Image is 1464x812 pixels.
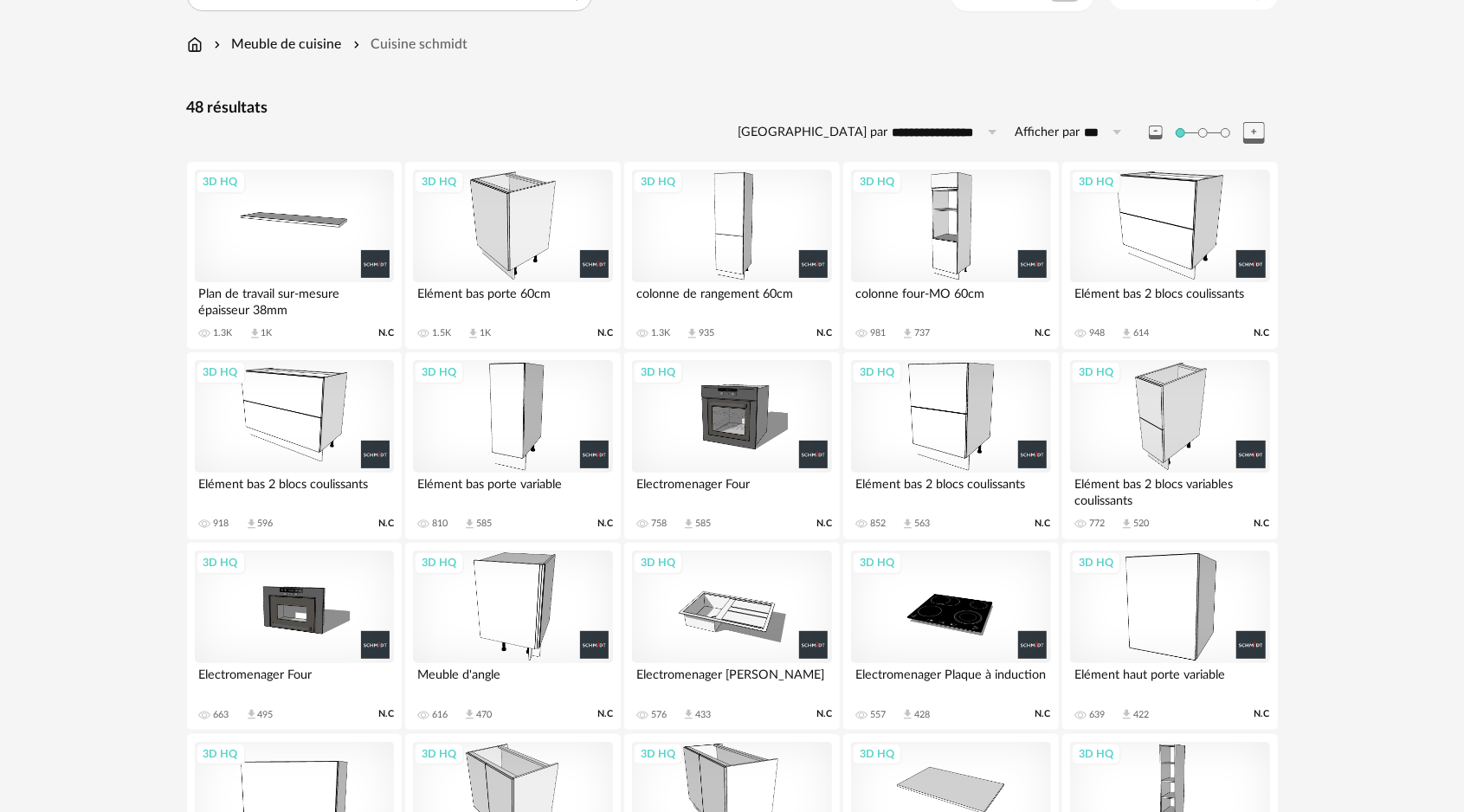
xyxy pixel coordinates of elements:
div: Elément bas 2 blocs coulissants [195,473,394,507]
div: 563 [914,518,930,530]
span: N.C [1254,327,1270,339]
span: Download icon [682,518,695,531]
a: 3D HQ Elément bas 2 blocs coulissants 918 Download icon 596 N.C [187,352,402,539]
span: Download icon [1120,518,1133,531]
div: 3D HQ [633,551,683,574]
a: 3D HQ Electromenager Plaque à induction 557 Download icon 428 N.C [843,543,1058,730]
a: 3D HQ Electromenager Four 663 Download icon 495 N.C [187,543,402,730]
a: 3D HQ Elément bas porte 60cm 1.5K Download icon 1K N.C [405,162,620,349]
span: Download icon [901,327,914,340]
div: Elément haut porte variable [1070,663,1269,698]
a: 3D HQ Plan de travail sur-mesure épaisseur 38mm 1.3K Download icon 1K N.C [187,162,402,349]
a: 3D HQ Elément haut porte variable 639 Download icon 422 N.C [1062,543,1277,730]
span: Download icon [467,327,480,340]
div: 596 [258,518,274,530]
a: 3D HQ Meuble d'angle 616 Download icon 470 N.C [405,543,620,730]
span: Download icon [901,708,914,721]
div: 948 [1089,327,1105,339]
div: 1K [480,327,491,339]
div: Meuble de cuisine [210,35,342,55]
a: 3D HQ Elément bas 2 blocs variables coulissants 772 Download icon 520 N.C [1062,352,1277,539]
div: 758 [651,518,667,530]
div: 981 [870,327,886,339]
div: 495 [258,709,274,721]
span: N.C [816,327,832,339]
span: N.C [597,708,613,720]
div: 3D HQ [633,171,683,193]
div: 3D HQ [633,361,683,383]
label: Afficher par [1016,125,1080,141]
span: Download icon [245,518,258,531]
a: 3D HQ Elément bas 2 blocs coulissants 852 Download icon 563 N.C [843,352,1058,539]
label: [GEOGRAPHIC_DATA] par [738,125,888,141]
div: 3D HQ [852,361,902,383]
div: Electromenager Plaque à induction [851,663,1050,698]
div: 639 [1089,709,1105,721]
div: Electromenager Four [195,663,394,698]
div: 576 [651,709,667,721]
div: 428 [914,709,930,721]
div: 48 résultats [187,99,1278,119]
div: 737 [914,327,930,339]
div: 585 [695,518,711,530]
div: 433 [695,709,711,721]
div: 470 [476,709,492,721]
div: 422 [1133,709,1149,721]
div: 1.3K [651,327,670,339]
span: N.C [378,708,394,720]
span: Download icon [901,518,914,531]
a: 3D HQ Electromenager Four 758 Download icon 585 N.C [624,352,839,539]
div: 3D HQ [414,361,464,383]
span: Download icon [245,708,258,721]
div: Electromenager [PERSON_NAME] [632,663,831,698]
div: 3D HQ [1071,361,1121,383]
div: 918 [214,518,229,530]
span: N.C [1254,708,1270,720]
div: 663 [214,709,229,721]
img: svg+xml;base64,PHN2ZyB3aWR0aD0iMTYiIGhlaWdodD0iMTciIHZpZXdCb3g9IjAgMCAxNiAxNyIgZmlsbD0ibm9uZSIgeG... [187,35,203,55]
div: Electromenager Four [632,473,831,507]
a: 3D HQ Elément bas 2 blocs coulissants 948 Download icon 614 N.C [1062,162,1277,349]
div: 1K [261,327,273,339]
div: 852 [870,518,886,530]
a: 3D HQ Elément bas porte variable 810 Download icon 585 N.C [405,352,620,539]
div: 3D HQ [852,551,902,574]
span: Download icon [686,327,699,340]
span: N.C [1035,518,1051,530]
div: Elément bas porte variable [413,473,612,507]
span: Download icon [1120,327,1133,340]
div: 616 [432,709,448,721]
div: 1.3K [214,327,233,339]
div: 3D HQ [414,743,464,765]
span: Download icon [463,518,476,531]
div: colonne de rangement 60cm [632,282,831,317]
span: N.C [1254,518,1270,530]
div: Plan de travail sur-mesure épaisseur 38mm [195,282,394,317]
div: 3D HQ [1071,551,1121,574]
img: svg+xml;base64,PHN2ZyB3aWR0aD0iMTYiIGhlaWdodD0iMTYiIHZpZXdCb3g9IjAgMCAxNiAxNiIgZmlsbD0ibm9uZSIgeG... [210,35,224,55]
a: 3D HQ colonne four-MO 60cm 981 Download icon 737 N.C [843,162,1058,349]
span: N.C [1035,708,1051,720]
div: 3D HQ [852,743,902,765]
span: N.C [378,327,394,339]
div: 3D HQ [852,171,902,193]
div: 772 [1089,518,1105,530]
div: 3D HQ [414,551,464,574]
div: 520 [1133,518,1149,530]
div: 3D HQ [196,361,246,383]
span: N.C [1035,327,1051,339]
div: 3D HQ [196,743,246,765]
div: 614 [1133,327,1149,339]
span: Download icon [1120,708,1133,721]
span: N.C [816,518,832,530]
div: 557 [870,709,886,721]
div: 3D HQ [414,171,464,193]
div: 3D HQ [1071,171,1121,193]
span: N.C [597,327,613,339]
span: N.C [816,708,832,720]
div: 1.5K [432,327,451,339]
div: Meuble d'angle [413,663,612,698]
div: Elément bas 2 blocs variables coulissants [1070,473,1269,507]
span: Download icon [682,708,695,721]
a: 3D HQ colonne de rangement 60cm 1.3K Download icon 935 N.C [624,162,839,349]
